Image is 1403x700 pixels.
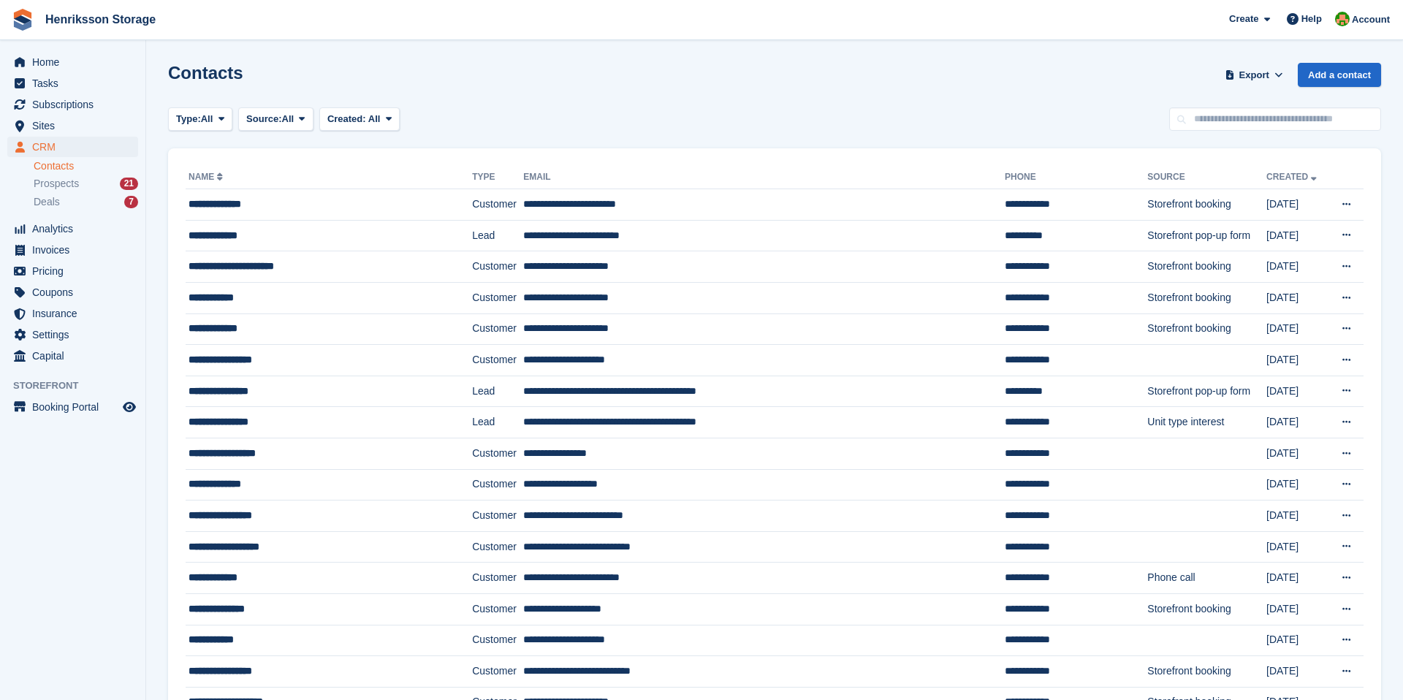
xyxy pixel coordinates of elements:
td: Customer [472,501,523,532]
span: CRM [32,137,120,157]
td: [DATE] [1266,313,1328,345]
a: menu [7,240,138,260]
span: Create [1229,12,1258,26]
span: Capital [32,346,120,366]
td: Customer [472,438,523,469]
td: Storefront booking [1147,251,1266,283]
td: Customer [472,251,523,283]
a: menu [7,218,138,239]
a: menu [7,397,138,417]
h1: Contacts [168,63,243,83]
a: Deals 7 [34,194,138,210]
span: Settings [32,324,120,345]
td: Storefront booking [1147,313,1266,345]
td: [DATE] [1266,501,1328,532]
td: [DATE] [1266,531,1328,563]
span: Help [1301,12,1322,26]
span: All [368,113,381,124]
td: Customer [472,282,523,313]
td: Storefront booking [1147,593,1266,625]
button: Created: All [319,107,400,132]
span: Tasks [32,73,120,94]
td: [DATE] [1266,407,1328,438]
td: Customer [472,656,523,688]
span: Created: [327,113,366,124]
span: Booking Portal [32,397,120,417]
a: menu [7,52,138,72]
div: 7 [124,196,138,208]
th: Source [1147,166,1266,189]
a: Contacts [34,159,138,173]
a: Name [189,172,226,182]
a: menu [7,94,138,115]
div: 21 [120,178,138,190]
td: [DATE] [1266,189,1328,221]
td: [DATE] [1266,625,1328,656]
td: [DATE] [1266,469,1328,501]
img: Mikael Holmström [1335,12,1350,26]
img: stora-icon-8386f47178a22dfd0bd8f6a31ec36ba5ce8667c1dd55bd0f319d3a0aa187defe.svg [12,9,34,31]
a: Henriksson Storage [39,7,161,31]
span: Export [1239,68,1269,83]
span: Prospects [34,177,79,191]
span: Pricing [32,261,120,281]
td: Storefront booking [1147,282,1266,313]
td: Storefront pop-up form [1147,220,1266,251]
td: Storefront booking [1147,656,1266,688]
td: Customer [472,469,523,501]
td: [DATE] [1266,251,1328,283]
a: menu [7,115,138,136]
span: Invoices [32,240,120,260]
span: Home [32,52,120,72]
td: Lead [472,407,523,438]
td: Phone call [1147,563,1266,594]
td: Customer [472,313,523,345]
span: Type: [176,112,201,126]
td: [DATE] [1266,593,1328,625]
a: menu [7,261,138,281]
td: Storefront pop-up form [1147,376,1266,407]
span: Deals [34,195,60,209]
td: Lead [472,376,523,407]
th: Type [472,166,523,189]
span: Analytics [32,218,120,239]
a: menu [7,346,138,366]
span: Subscriptions [32,94,120,115]
td: Lead [472,220,523,251]
td: [DATE] [1266,220,1328,251]
span: All [282,112,294,126]
span: Source: [246,112,281,126]
th: Phone [1005,166,1147,189]
span: Insurance [32,303,120,324]
td: [DATE] [1266,345,1328,376]
a: menu [7,73,138,94]
td: Customer [472,345,523,376]
span: Storefront [13,378,145,393]
td: Customer [472,563,523,594]
a: Prospects 21 [34,176,138,191]
a: menu [7,324,138,345]
td: [DATE] [1266,563,1328,594]
span: All [201,112,213,126]
a: Add a contact [1298,63,1381,87]
span: Coupons [32,282,120,303]
td: [DATE] [1266,656,1328,688]
td: Customer [472,593,523,625]
a: menu [7,282,138,303]
td: [DATE] [1266,376,1328,407]
a: menu [7,137,138,157]
td: [DATE] [1266,282,1328,313]
td: Customer [472,189,523,221]
td: Unit type interest [1147,407,1266,438]
td: Customer [472,625,523,656]
th: Email [523,166,1005,189]
button: Type: All [168,107,232,132]
td: [DATE] [1266,438,1328,469]
td: Customer [472,531,523,563]
span: Account [1352,12,1390,27]
button: Export [1222,63,1286,87]
a: menu [7,303,138,324]
td: Storefront booking [1147,189,1266,221]
a: Created [1266,172,1320,182]
span: Sites [32,115,120,136]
